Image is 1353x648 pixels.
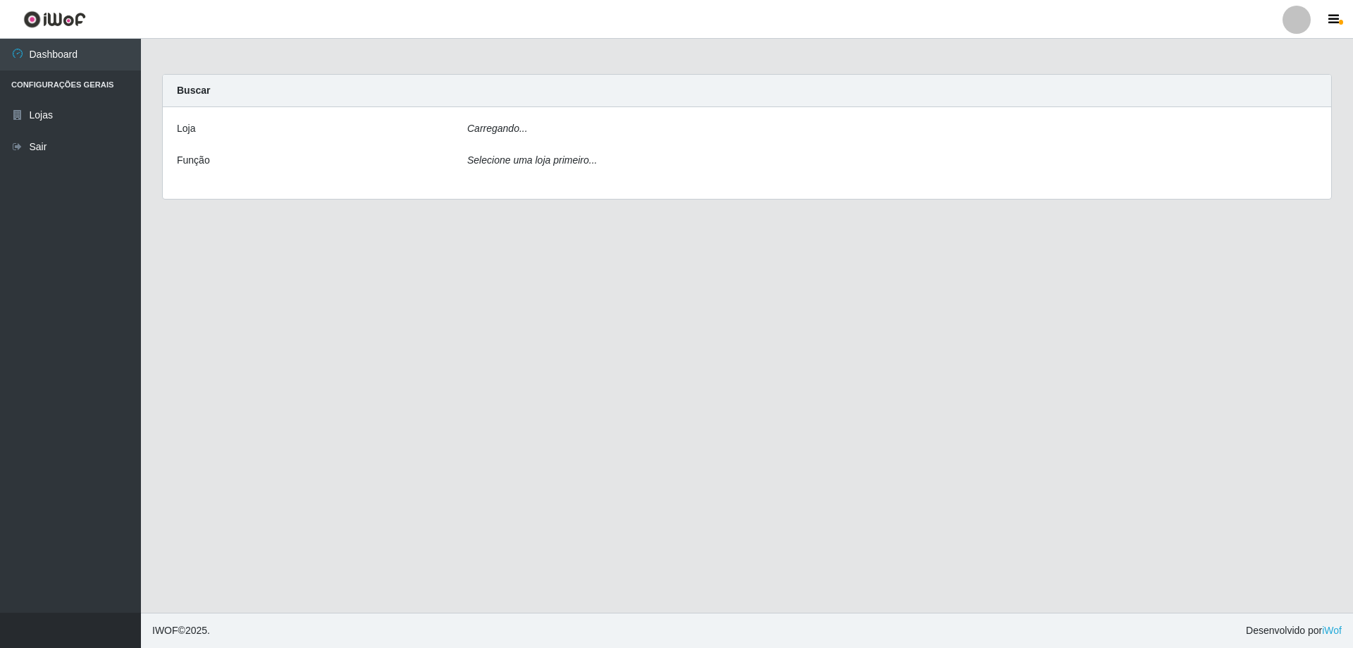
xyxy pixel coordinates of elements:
strong: Buscar [177,85,210,96]
span: IWOF [152,625,178,636]
img: CoreUI Logo [23,11,86,28]
label: Função [177,153,210,168]
a: iWof [1322,625,1342,636]
i: Selecione uma loja primeiro... [467,154,597,166]
label: Loja [177,121,195,136]
span: © 2025 . [152,623,210,638]
span: Desenvolvido por [1246,623,1342,638]
i: Carregando... [467,123,528,134]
